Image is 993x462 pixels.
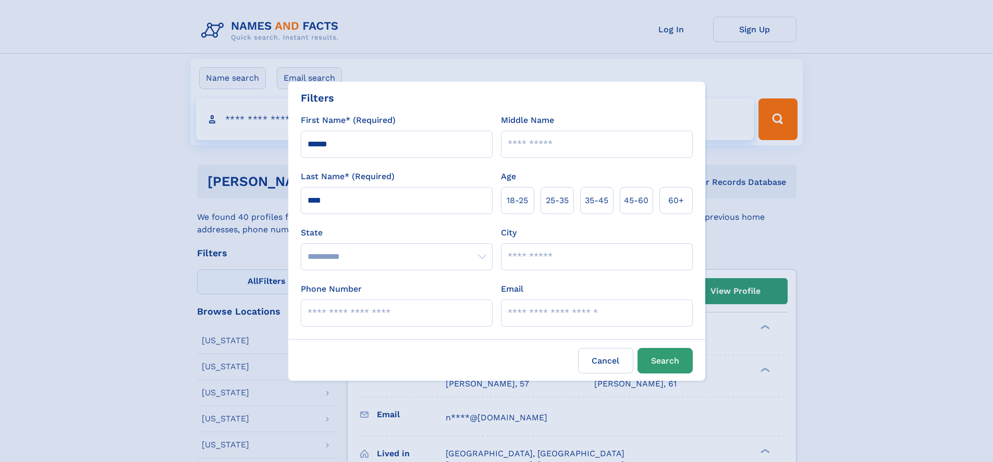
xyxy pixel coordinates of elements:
[301,114,396,127] label: First Name* (Required)
[638,348,693,373] button: Search
[501,283,523,295] label: Email
[624,194,648,207] span: 45‑60
[507,194,528,207] span: 18‑25
[578,348,633,373] label: Cancel
[501,227,517,239] label: City
[301,170,395,183] label: Last Name* (Required)
[501,114,554,127] label: Middle Name
[301,283,362,295] label: Phone Number
[668,194,684,207] span: 60+
[501,170,516,183] label: Age
[546,194,569,207] span: 25‑35
[301,227,493,239] label: State
[585,194,608,207] span: 35‑45
[301,90,334,106] div: Filters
